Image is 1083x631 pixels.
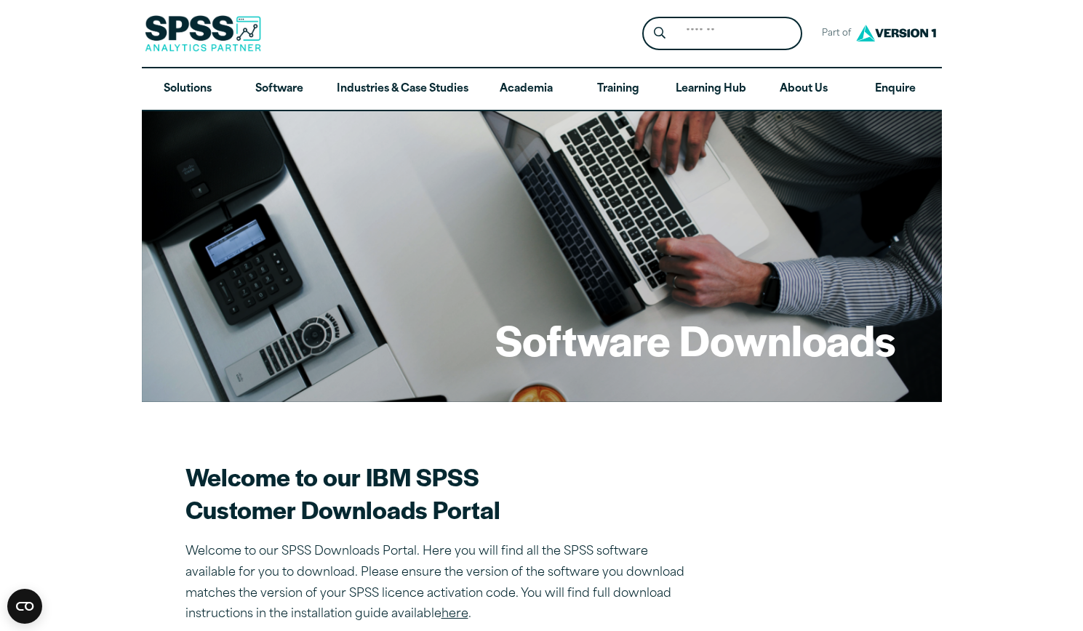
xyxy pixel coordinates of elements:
button: Search magnifying glass icon [646,20,673,47]
h2: Welcome to our IBM SPSS Customer Downloads Portal [185,460,695,526]
span: Part of [814,23,852,44]
a: Training [572,68,663,110]
nav: Desktop version of site main menu [142,68,942,110]
svg: Search magnifying glass icon [654,27,666,39]
p: Welcome to our SPSS Downloads Portal. Here you will find all the SPSS software available for you ... [185,542,695,625]
a: Learning Hub [664,68,758,110]
img: SPSS Analytics Partner [145,15,261,52]
a: About Us [758,68,850,110]
button: Open CMP widget [7,589,42,624]
form: Site Header Search Form [642,17,802,51]
a: Software [233,68,325,110]
a: Enquire [850,68,941,110]
a: here [441,608,468,620]
a: Solutions [142,68,233,110]
a: Academia [480,68,572,110]
h1: Software Downloads [495,311,895,368]
img: Version1 Logo [852,20,940,47]
a: Industries & Case Studies [325,68,480,110]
